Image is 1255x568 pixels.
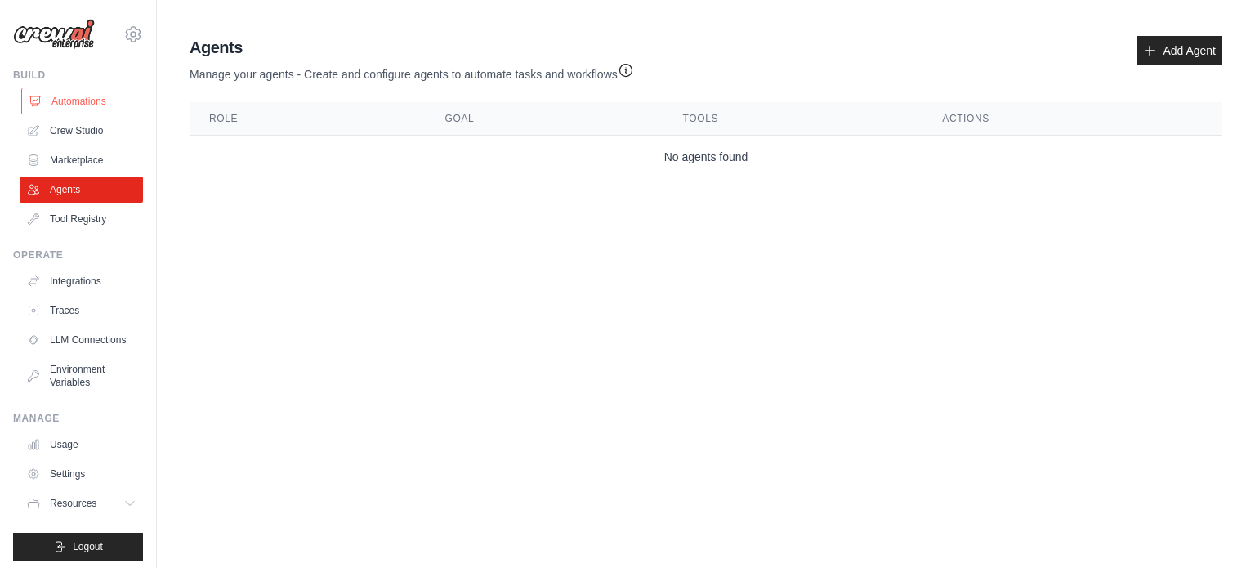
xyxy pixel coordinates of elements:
th: Role [190,102,426,136]
a: Tool Registry [20,206,143,232]
div: Manage [13,412,143,425]
a: Add Agent [1137,36,1222,65]
a: Integrations [20,268,143,294]
th: Tools [663,102,923,136]
a: Usage [20,432,143,458]
a: Settings [20,461,143,487]
h2: Agents [190,36,634,59]
a: Agents [20,177,143,203]
a: Environment Variables [20,356,143,396]
img: Logo [13,19,95,50]
a: Marketplace [20,147,143,173]
span: Resources [50,497,96,510]
div: Operate [13,248,143,262]
a: Automations [21,88,145,114]
span: Logout [73,540,103,553]
div: Build [13,69,143,82]
td: No agents found [190,136,1222,179]
th: Actions [922,102,1222,136]
a: LLM Connections [20,327,143,353]
a: Crew Studio [20,118,143,144]
p: Manage your agents - Create and configure agents to automate tasks and workflows [190,59,634,83]
a: Traces [20,297,143,324]
th: Goal [426,102,663,136]
button: Resources [20,490,143,517]
button: Logout [13,533,143,561]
